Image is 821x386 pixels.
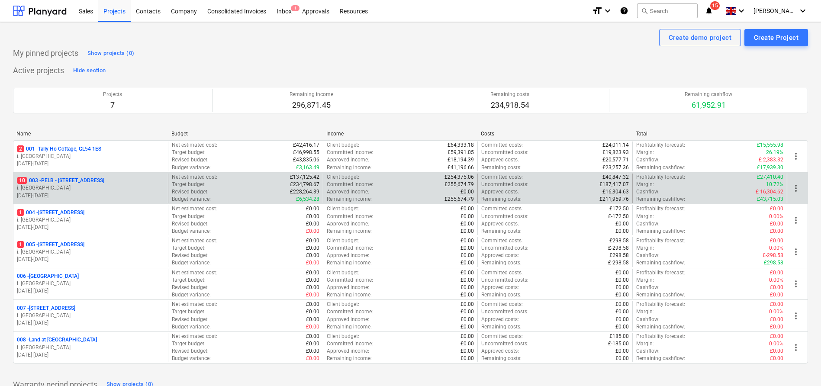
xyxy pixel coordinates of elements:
p: £0.00 [770,205,783,212]
span: 1 [17,241,24,248]
p: Net estimated cost : [172,142,217,149]
p: Target budget : [172,340,206,347]
p: £0.00 [306,277,319,284]
p: Approved costs : [481,347,519,355]
p: i. [GEOGRAPHIC_DATA] [17,248,164,256]
p: [DATE] - [DATE] [17,287,164,295]
p: Remaining costs : [481,323,522,331]
p: £0.00 [460,259,474,267]
p: Revised budget : [172,188,209,196]
div: 008 -Land at [GEOGRAPHIC_DATA]i. [GEOGRAPHIC_DATA][DATE]-[DATE] [17,336,164,358]
p: £0.00 [615,301,629,308]
p: £0.00 [460,277,474,284]
span: 2 [17,145,24,152]
div: Create Project [754,32,798,43]
p: £19,823.93 [602,149,629,156]
p: £0.00 [460,213,474,220]
p: 0.00% [769,277,783,284]
p: Remaining costs : [481,196,522,203]
p: £0.00 [306,205,319,212]
p: Approved income : [327,316,369,323]
p: i. [GEOGRAPHIC_DATA] [17,344,164,351]
p: Remaining cashflow [685,91,732,98]
button: Search [637,3,698,18]
p: Committed costs : [481,237,523,244]
p: Committed costs : [481,174,523,181]
p: £23,257.36 [602,164,629,171]
p: Profitability forecast : [636,237,685,244]
p: £0.00 [770,237,783,244]
p: Committed income : [327,213,373,220]
p: [DATE] - [DATE] [17,160,164,167]
button: Create demo project [659,29,741,46]
p: £0.00 [770,316,783,323]
div: Income [326,131,474,137]
p: £41,196.66 [448,164,474,171]
p: £211,959.76 [599,196,629,203]
p: Remaining costs : [481,291,522,299]
span: more_vert [791,215,801,225]
p: £0.00 [460,301,474,308]
p: £0.00 [460,308,474,315]
p: Margin : [636,244,654,252]
p: £27,410.40 [757,174,783,181]
p: 0.00% [769,244,783,252]
p: Cashflow : [636,347,660,355]
p: £0.00 [306,316,319,323]
p: i. [GEOGRAPHIC_DATA] [17,153,164,160]
p: Remaining income : [327,196,372,203]
p: Remaining cashflow : [636,323,685,331]
p: Profitability forecast : [636,301,685,308]
p: 001 - Tally Ho Cottage, GL54 1ES [17,145,101,153]
p: £0.00 [306,301,319,308]
button: Create Project [744,29,808,46]
p: 0.00% [769,213,783,220]
p: £0.00 [306,347,319,355]
div: 007 -[STREET_ADDRESS]i. [GEOGRAPHIC_DATA][DATE]-[DATE] [17,305,164,327]
p: £6,534.28 [296,196,319,203]
p: Committed costs : [481,205,523,212]
span: more_vert [791,247,801,257]
p: Remaining cashflow : [636,228,685,235]
p: Remaining income [290,91,333,98]
p: Client budget : [327,301,359,308]
p: £43,835.06 [293,156,319,164]
p: £15,555.98 [757,142,783,149]
p: £-16,304.62 [756,188,783,196]
p: £234,798.67 [290,181,319,188]
p: Client budget : [327,269,359,277]
p: Net estimated cost : [172,237,217,244]
p: £0.00 [615,269,629,277]
p: Net estimated cost : [172,174,217,181]
p: £0.00 [460,205,474,212]
p: Profitability forecast : [636,205,685,212]
p: £-172.50 [608,213,629,220]
p: Approved income : [327,347,369,355]
p: £18,194.39 [448,156,474,164]
p: £0.00 [306,259,319,267]
p: Committed income : [327,149,373,156]
p: £0.00 [460,252,474,259]
p: Uncommitted costs : [481,340,528,347]
p: £0.00 [306,323,319,331]
p: Approved costs : [481,220,519,228]
p: £16,304.63 [602,188,629,196]
p: Profitability forecast : [636,174,685,181]
p: £59,391.05 [448,149,474,156]
p: £0.00 [306,252,319,259]
i: keyboard_arrow_down [798,6,808,16]
p: 61,952.91 [685,100,732,110]
div: Costs [481,131,629,137]
span: more_vert [791,311,801,321]
p: £0.00 [460,340,474,347]
button: Hide section [71,64,108,77]
span: search [641,7,648,14]
span: 15 [710,1,720,10]
div: Budget [171,131,319,137]
p: £0.00 [306,269,319,277]
p: [DATE] - [DATE] [17,224,164,231]
p: 26.19% [766,149,783,156]
p: Client budget : [327,142,359,149]
span: more_vert [791,183,801,193]
div: 2001 -Tally Ho Cottage, GL54 1ESi. [GEOGRAPHIC_DATA][DATE]-[DATE] [17,145,164,167]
